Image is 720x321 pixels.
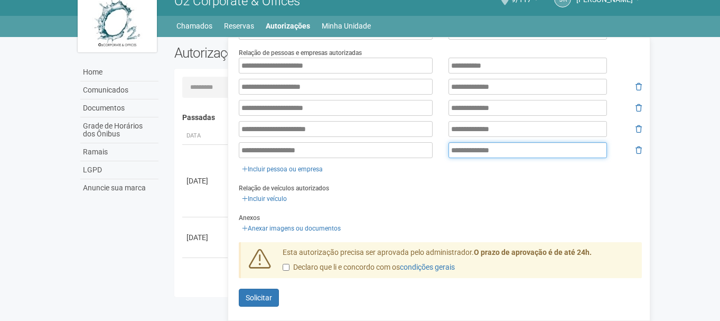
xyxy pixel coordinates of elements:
[635,104,642,112] i: Remover
[80,161,158,179] a: LGPD
[239,289,279,307] button: Solicitar
[635,83,642,90] i: Remover
[186,176,226,186] div: [DATE]
[474,248,592,256] strong: O prazo de aprovação é de até 24h.
[283,264,289,271] input: Declaro que li e concordo com oscondições gerais
[182,114,635,122] h4: Passadas
[400,263,455,271] a: condições gerais
[80,117,158,143] a: Grade de Horários dos Ônibus
[266,19,310,33] a: Autorizações
[635,125,642,133] i: Remover
[80,81,158,99] a: Comunicados
[174,45,400,61] h2: Autorizações
[635,146,642,154] i: Remover
[322,19,371,33] a: Minha Unidade
[182,127,230,145] th: Data
[239,223,344,234] a: Anexar imagens ou documentos
[239,163,326,175] a: Incluir pessoa ou empresa
[239,48,362,58] label: Relação de pessoas e empresas autorizadas
[283,262,455,273] label: Declaro que li e concordo com os
[239,213,260,223] label: Anexos
[275,247,642,278] div: Esta autorização precisa ser aprovada pelo administrador.
[80,63,158,81] a: Home
[80,99,158,117] a: Documentos
[80,143,158,161] a: Ramais
[239,184,329,193] label: Relação de veículos autorizados
[186,232,226,243] div: [DATE]
[80,179,158,197] a: Anuncie sua marca
[239,193,290,205] a: Incluir veículo
[246,294,272,302] span: Solicitar
[224,19,254,33] a: Reservas
[176,19,212,33] a: Chamados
